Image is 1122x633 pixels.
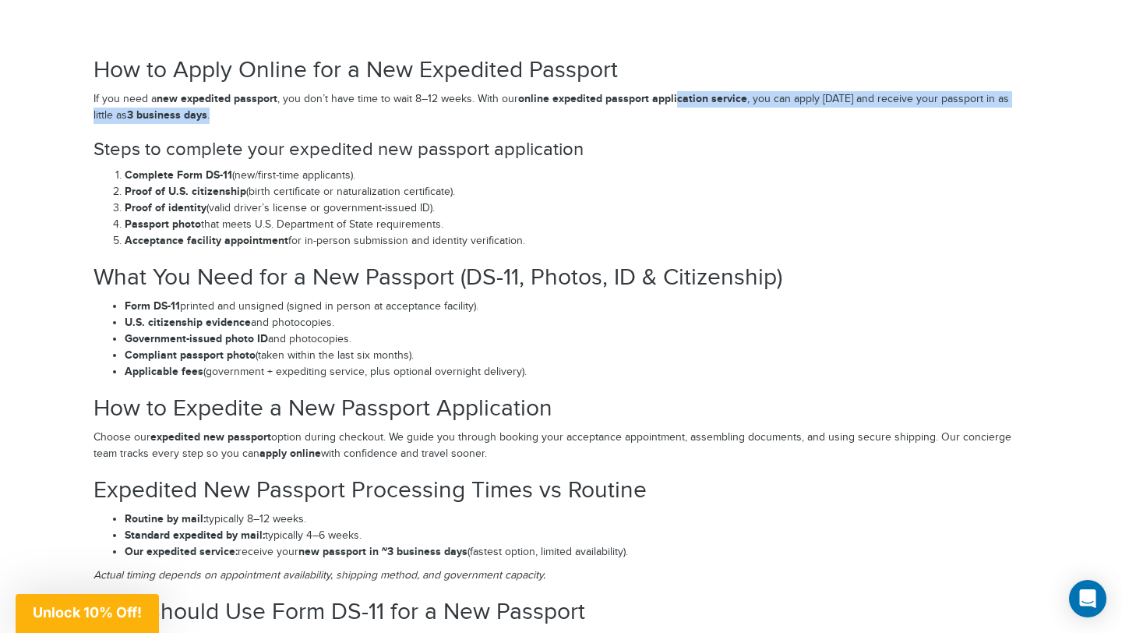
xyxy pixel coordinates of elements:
li: printed and unsigned (signed in person at acceptance facility). [125,299,1028,315]
h3: Steps to complete your expedited new passport application [93,140,1028,160]
strong: Complete Form DS-11 [125,168,232,182]
strong: Acceptance facility appointment [125,234,288,247]
p: If you need a , you don’t have time to wait 8–12 weeks. With our , you can apply [DATE] and recei... [93,91,1028,124]
li: receive your (fastest option, limited availability). [125,544,1028,561]
div: Unlock 10% Off! [16,594,159,633]
strong: Government-issued photo ID [125,332,268,345]
p: Choose our option during checkout. We guide you through booking your acceptance appointment, asse... [93,430,1028,462]
strong: Standard expedited by mail: [125,529,265,542]
li: typically 4–6 weeks. [125,528,1028,544]
li: and photocopies. [125,315,1028,331]
h2: Expedited New Passport Processing Times vs Routine [93,478,1028,504]
strong: expedited new passport [150,430,271,444]
span: Unlock 10% Off! [33,604,142,621]
li: (taken within the last six months). [125,348,1028,364]
li: and photocopies. [125,331,1028,348]
strong: Proof of identity [125,201,206,214]
li: that meets U.S. Department of State requirements. [125,217,1028,233]
strong: U.S. citizenship evidence [125,316,251,329]
strong: Proof of U.S. citizenship [125,185,246,198]
strong: new passport in ~3 business days [298,545,467,558]
strong: Passport photo [125,217,201,231]
li: (government + expediting service, plus optional overnight delivery). [125,364,1028,380]
li: (birth certificate or naturalization certificate). [125,184,1028,200]
strong: apply online [259,447,321,460]
strong: Our expedited service: [125,545,238,558]
strong: online expedited passport application service [518,92,747,105]
strong: Compliant passport photo [125,348,256,362]
li: for in-person submission and identity verification. [125,233,1028,249]
strong: Routine by mail: [125,512,206,525]
strong: new expedited passport [157,92,277,105]
h2: Who Should Use Form DS-11 for a New Passport [93,599,1028,625]
li: typically 8–12 weeks. [125,511,1028,528]
h2: How to Expedite a New Passport Application [93,396,1028,422]
div: Open Intercom Messenger [1069,580,1106,617]
em: Actual timing depends on appointment availability, shipping method, and government capacity. [93,569,545,582]
li: (valid driver’s license or government-issued ID). [125,200,1028,217]
strong: Applicable fees [125,365,203,378]
h2: How to Apply Online for a New Expedited Passport [93,58,1028,83]
strong: Form DS-11 [125,299,180,313]
h2: What You Need for a New Passport (DS-11, Photos, ID & Citizenship) [93,265,1028,291]
strong: 3 business days [127,108,207,122]
li: (new/first-time applicants). [125,168,1028,184]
